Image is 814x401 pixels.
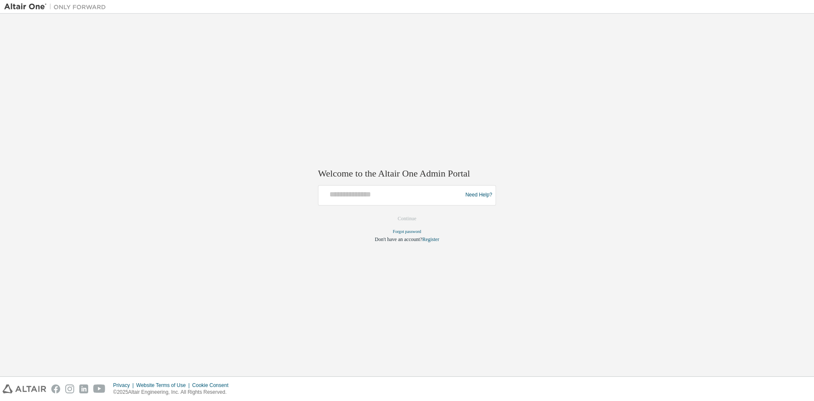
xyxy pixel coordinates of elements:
[3,384,46,393] img: altair_logo.svg
[318,168,496,180] h2: Welcome to the Altair One Admin Portal
[422,236,439,242] a: Register
[113,382,136,389] div: Privacy
[4,3,110,11] img: Altair One
[136,382,192,389] div: Website Terms of Use
[192,382,233,389] div: Cookie Consent
[113,389,234,396] p: © 2025 Altair Engineering, Inc. All Rights Reserved.
[93,384,106,393] img: youtube.svg
[65,384,74,393] img: instagram.svg
[375,236,422,242] span: Don't have an account?
[79,384,88,393] img: linkedin.svg
[393,229,421,234] a: Forgot password
[51,384,60,393] img: facebook.svg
